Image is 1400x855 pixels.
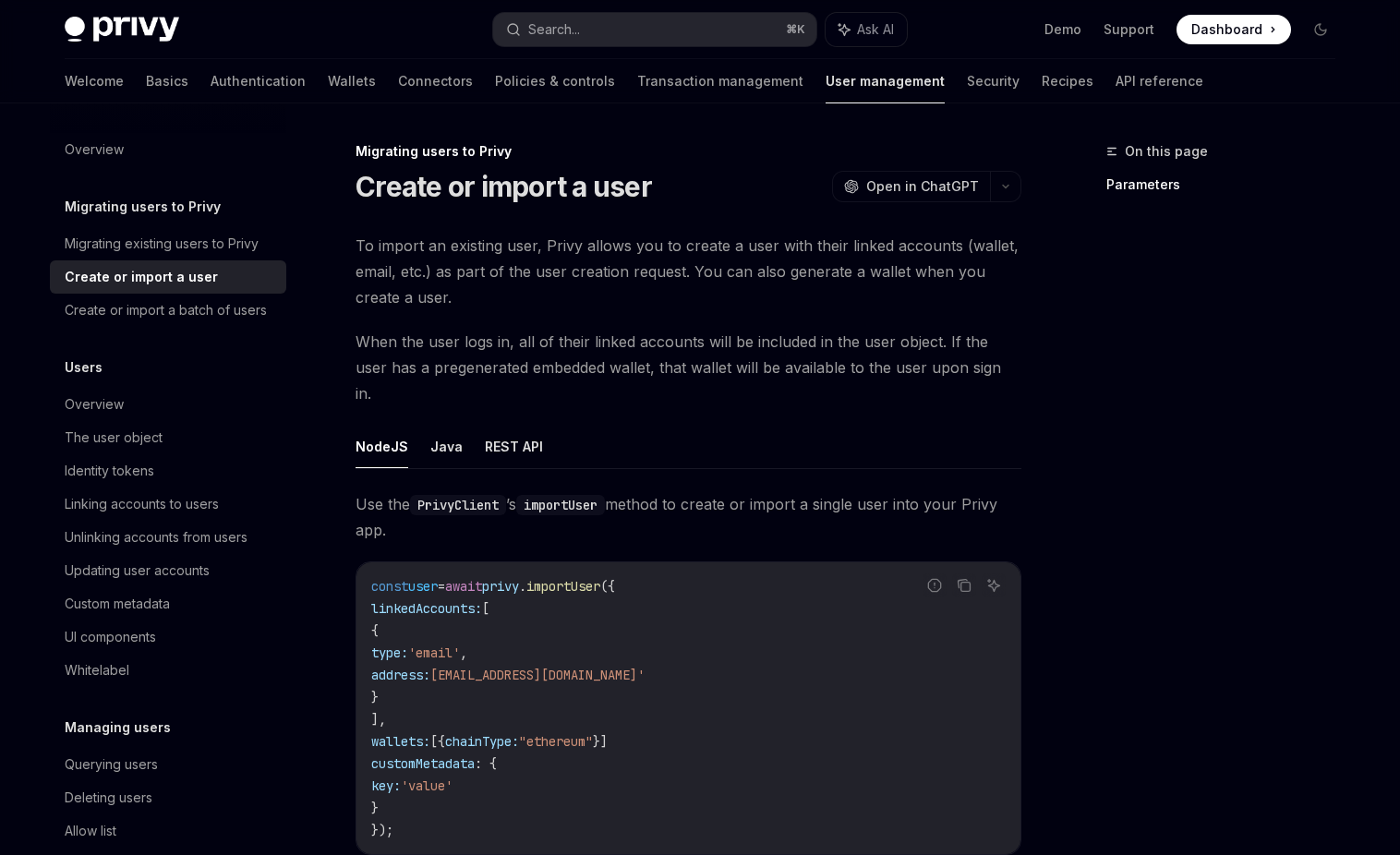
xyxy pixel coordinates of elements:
span: . [519,578,526,595]
div: Whitelabel [65,659,129,681]
span: 'email' [408,644,460,661]
span: Dashboard [1191,20,1262,39]
a: Custom metadata [50,587,286,620]
div: Migrating users to Privy [356,142,1021,161]
span: user [408,578,438,595]
a: Security [967,59,1020,103]
span: wallets: [371,733,430,750]
button: NodeJS [356,425,408,468]
div: Overview [65,393,124,415]
div: Deleting users [65,787,152,809]
span: } [371,800,379,816]
button: Ask AI [826,13,907,46]
span: type: [371,644,408,661]
h5: Migrating users to Privy [65,196,221,218]
span: }] [593,733,608,750]
h5: Managing users [65,717,171,739]
span: ({ [600,578,615,595]
span: , [460,644,467,661]
span: privy [482,578,519,595]
div: Create or import a batch of users [65,299,267,321]
a: Overview [50,388,286,421]
a: Wallets [328,59,376,103]
a: Identity tokens [50,454,286,488]
span: On this page [1125,140,1208,163]
div: Overview [65,138,124,161]
img: dark logo [65,17,179,42]
span: Open in ChatGPT [866,177,979,196]
a: Querying users [50,748,286,781]
span: } [371,689,379,705]
div: Allow list [65,820,116,842]
code: PrivyClient [410,495,506,515]
a: Connectors [398,59,473,103]
a: Unlinking accounts from users [50,521,286,554]
a: API reference [1116,59,1203,103]
span: [ [482,600,489,617]
button: Report incorrect code [923,573,947,597]
a: Whitelabel [50,654,286,687]
div: Migrating existing users to Privy [65,233,259,255]
span: linkedAccounts: [371,600,482,617]
span: ], [371,711,386,728]
a: Authentication [211,59,306,103]
button: Java [430,425,463,468]
span: To import an existing user, Privy allows you to create a user with their linked accounts (wallet,... [356,233,1021,310]
div: Unlinking accounts from users [65,526,247,548]
a: The user object [50,421,286,454]
a: Allow list [50,814,286,848]
a: Recipes [1042,59,1093,103]
div: UI components [65,626,156,648]
a: Updating user accounts [50,554,286,587]
span: Ask AI [857,20,894,39]
a: Transaction management [637,59,803,103]
a: Overview [50,133,286,166]
div: Updating user accounts [65,560,210,582]
a: Create or import a batch of users [50,294,286,327]
span: await [445,578,482,595]
span: key: [371,777,401,794]
a: UI components [50,620,286,654]
span: ⌘ K [786,22,805,37]
div: Linking accounts to users [65,493,219,515]
div: Search... [528,18,580,41]
button: Ask AI [982,573,1006,597]
a: User management [826,59,945,103]
a: Demo [1044,20,1081,39]
a: Dashboard [1177,15,1291,44]
span: const [371,578,408,595]
button: REST API [485,425,543,468]
a: Create or import a user [50,260,286,294]
span: Use the ’s method to create or import a single user into your Privy app. [356,491,1021,543]
a: Welcome [65,59,124,103]
button: Open in ChatGPT [832,171,990,202]
a: Linking accounts to users [50,488,286,521]
span: 'value' [401,777,453,794]
button: Toggle dark mode [1306,15,1335,44]
span: : { [475,755,497,772]
div: Querying users [65,753,158,776]
button: Copy the contents from the code block [952,573,976,597]
span: { [371,622,379,639]
span: When the user logs in, all of their linked accounts will be included in the user object. If the u... [356,329,1021,406]
a: Basics [146,59,188,103]
code: importUser [516,495,605,515]
div: Custom metadata [65,593,170,615]
h1: Create or import a user [356,170,652,203]
div: Identity tokens [65,460,154,482]
span: importUser [526,578,600,595]
div: Create or import a user [65,266,218,288]
span: [EMAIL_ADDRESS][DOMAIN_NAME]' [430,667,645,683]
a: Migrating existing users to Privy [50,227,286,260]
span: [{ [430,733,445,750]
a: Policies & controls [495,59,615,103]
div: The user object [65,427,163,449]
a: Deleting users [50,781,286,814]
button: Search...⌘K [493,13,816,46]
span: customMetadata [371,755,475,772]
span: }); [371,822,393,838]
span: = [438,578,445,595]
span: "ethereum" [519,733,593,750]
span: address: [371,667,430,683]
h5: Users [65,356,103,379]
